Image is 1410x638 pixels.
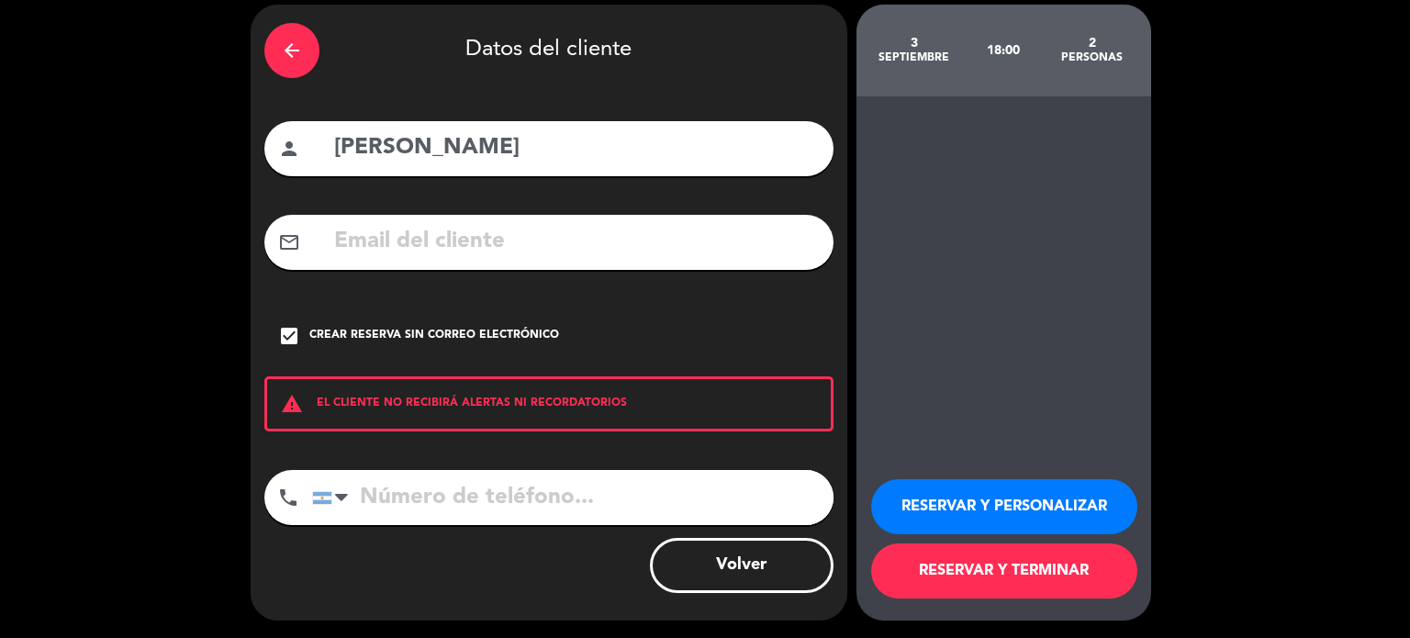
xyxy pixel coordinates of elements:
[312,470,834,525] input: Número de teléfono...
[264,376,834,431] div: EL CLIENTE NO RECIBIRÁ ALERTAS NI RECORDATORIOS
[1047,50,1136,65] div: personas
[870,50,959,65] div: septiembre
[313,471,355,524] div: Argentina: +54
[332,129,820,167] input: Nombre del cliente
[309,327,559,345] div: Crear reserva sin correo electrónico
[278,138,300,160] i: person
[1047,36,1136,50] div: 2
[281,39,303,62] i: arrow_back
[277,487,299,509] i: phone
[278,325,300,347] i: check_box
[958,18,1047,83] div: 18:00
[870,36,959,50] div: 3
[650,538,834,593] button: Volver
[264,18,834,83] div: Datos del cliente
[278,231,300,253] i: mail_outline
[267,393,317,415] i: warning
[871,479,1137,534] button: RESERVAR Y PERSONALIZAR
[332,223,820,261] input: Email del cliente
[871,543,1137,599] button: RESERVAR Y TERMINAR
